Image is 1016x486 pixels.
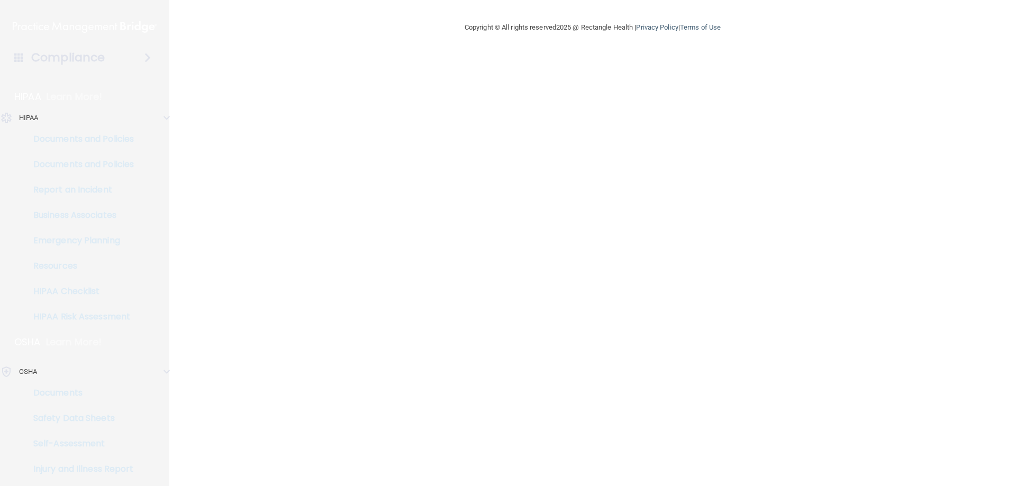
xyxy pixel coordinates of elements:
p: Documents and Policies [7,159,151,170]
p: HIPAA Risk Assessment [7,311,151,322]
a: Terms of Use [680,23,721,31]
p: Resources [7,261,151,271]
a: Privacy Policy [636,23,678,31]
p: Report an Incident [7,185,151,195]
p: HIPAA [14,90,41,103]
p: Injury and Illness Report [7,464,151,474]
img: PMB logo [13,16,157,38]
p: Safety Data Sheets [7,413,151,424]
div: Copyright © All rights reserved 2025 @ Rectangle Health | | [400,11,786,44]
p: Learn More! [47,90,103,103]
p: HIPAA Checklist [7,286,151,297]
p: Documents [7,388,151,398]
p: Self-Assessment [7,438,151,449]
p: Learn More! [46,336,102,349]
p: Documents and Policies [7,134,151,144]
p: HIPAA [19,112,39,124]
h4: Compliance [31,50,105,65]
p: Emergency Planning [7,235,151,246]
p: OSHA [14,336,41,349]
p: OSHA [19,365,37,378]
p: Business Associates [7,210,151,221]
